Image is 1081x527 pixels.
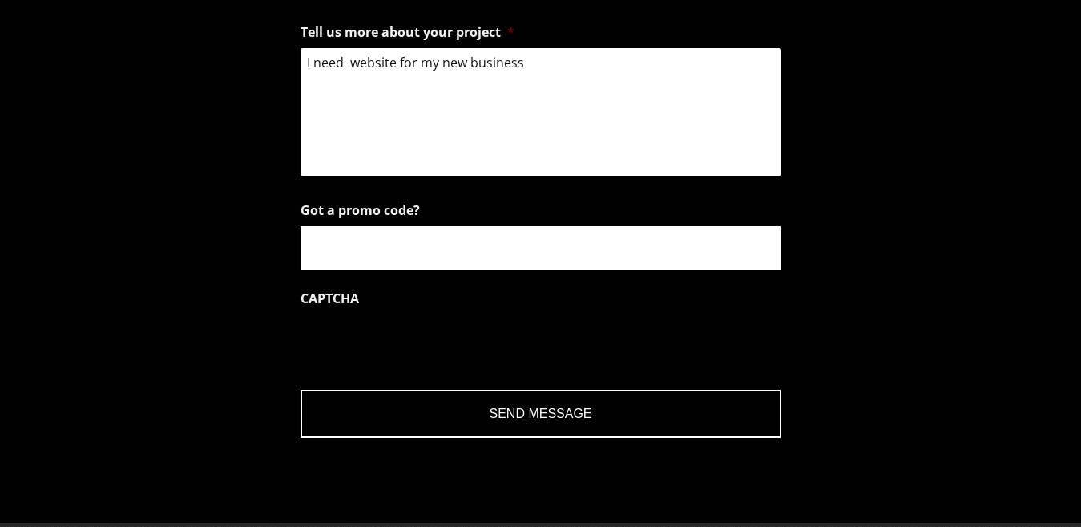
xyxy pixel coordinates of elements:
input: Send Message [301,390,781,438]
iframe: Chat Widget [793,341,1081,527]
label: Tell us more about your project [301,24,514,41]
label: CAPTCHA [301,290,359,307]
iframe: reCAPTCHA [301,314,544,377]
label: Got a promo code? [301,202,420,219]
